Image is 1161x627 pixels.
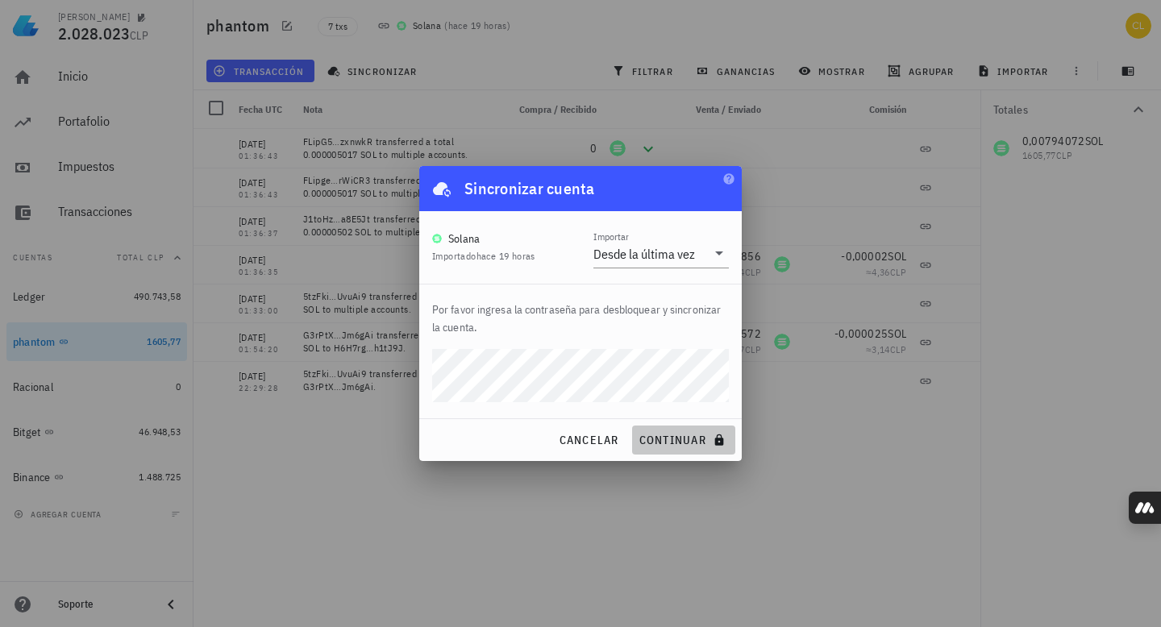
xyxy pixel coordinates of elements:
[464,176,595,201] div: Sincronizar cuenta
[593,240,729,268] div: ImportarDesde la última vez
[639,433,729,447] span: continuar
[593,246,695,262] div: Desde la última vez
[632,426,735,455] button: continuar
[432,301,729,336] p: Por favor ingresa la contraseña para desbloquear y sincronizar la cuenta.
[558,433,618,447] span: cancelar
[432,234,442,243] img: sol.svg
[551,426,625,455] button: cancelar
[593,230,629,243] label: Importar
[476,250,535,262] span: hace 19 horas
[432,250,535,262] span: Importado
[448,230,481,247] div: Solana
